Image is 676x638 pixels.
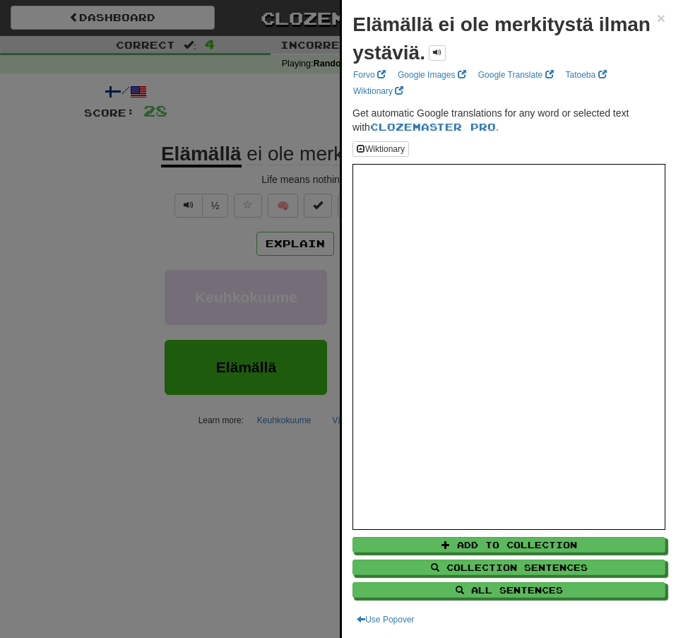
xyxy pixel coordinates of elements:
a: Google Images [393,67,470,83]
button: Add to Collection [352,537,665,553]
p: Get automatic Google translations for any word or selected text with . [352,106,665,134]
button: Use Popover [352,612,418,627]
button: Wiktionary [352,141,409,157]
a: Clozemaster Pro [370,121,496,133]
span: × [657,10,665,26]
strong: Elämällä ei ole merkitystä ilman ystäviä. [352,13,651,64]
a: Forvo [349,67,390,83]
a: Google Translate [474,67,558,83]
button: Close [657,11,665,25]
a: Wiktionary [349,83,408,99]
a: Tatoeba [562,67,611,83]
button: Collection Sentences [352,560,665,575]
button: All Sentences [352,582,665,598]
